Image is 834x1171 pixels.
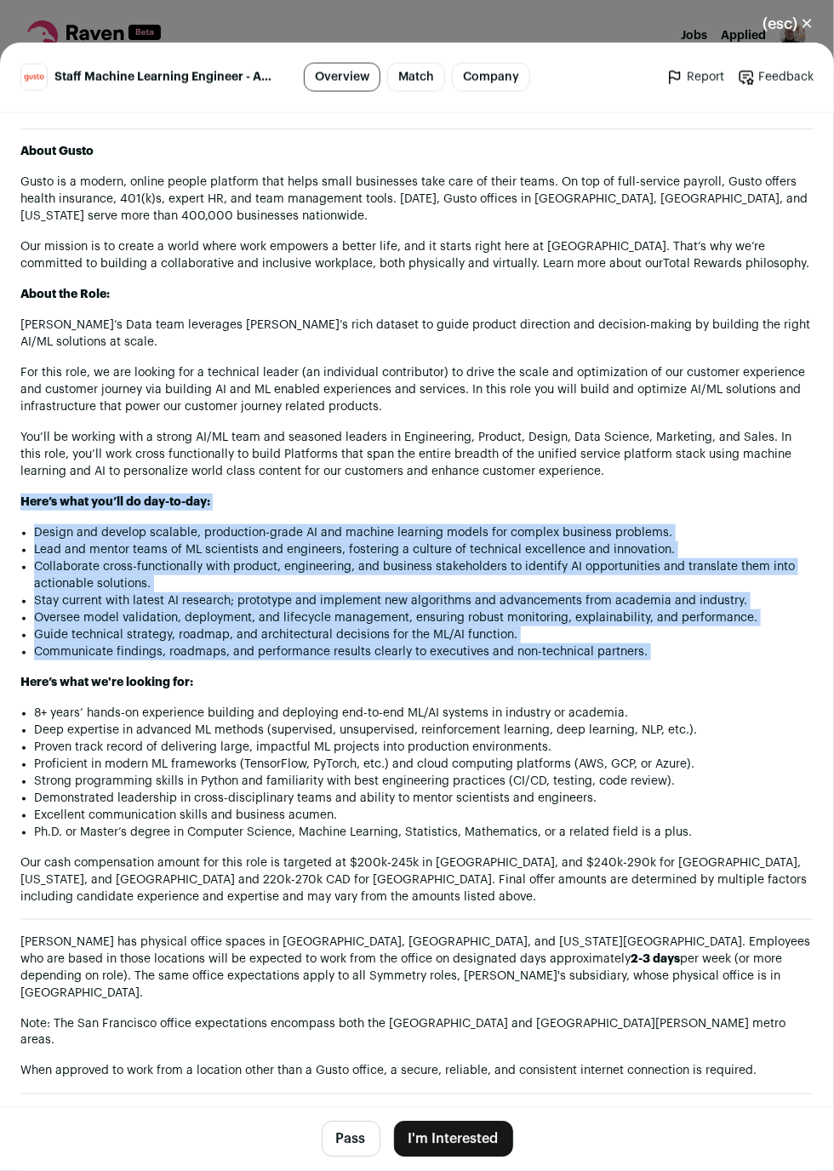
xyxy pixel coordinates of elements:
a: Company [452,63,530,92]
li: Lead and mentor teams of ML scientists and engineers, fostering a culture of technical excellence... [34,541,814,558]
p: When approved to work from a location other than a Gusto office, a secure, reliable, and consiste... [20,1063,814,1080]
a: Report [666,69,724,86]
li: Oversee model validation, deployment, and lifecycle management, ensuring robust monitoring, expla... [34,609,814,626]
li: Demonstrated leadership in cross-disciplinary teams and ability to mentor scientists and engineers. [34,790,814,807]
li: Deep expertise in advanced ML methods (supervised, unsupervised, reinforcement learning, deep lea... [34,722,814,739]
strong: 2-3 days [631,953,680,965]
span: Staff Machine Learning Engineer - Applied AI/ML [54,69,276,86]
strong: About the Role: [20,288,110,300]
p: Our mission is to create a world where work empowers a better life, and it starts right here at [... [20,238,814,272]
p: Gusto is a modern, online people platform that helps small businesses take care of their teams. O... [20,174,814,225]
a: Total Rewards philosophy [663,258,806,270]
button: Close modal [742,5,834,43]
strong: Here’s what you’ll do day-to-day: [20,496,210,508]
img: 9c4183336f1d167504ace7f2006b2a092d998119a3dc840d93e37467343fa57b.jpg [21,65,47,90]
strong: Here’s what we're looking for: [20,677,193,688]
li: Collaborate cross-functionally with product, engineering, and business stakeholders to identify A... [34,558,814,592]
li: Stay current with latest AI research; prototype and implement new algorithms and advancements fro... [34,592,814,609]
p: [PERSON_NAME] has physical office spaces in [GEOGRAPHIC_DATA], [GEOGRAPHIC_DATA], and [US_STATE][... [20,934,814,1002]
a: Feedback [738,69,814,86]
p: For this role, we are looking for a technical leader (an individual contributor) to drive the sca... [20,364,814,415]
p: [PERSON_NAME]’s Data team leverages [PERSON_NAME]’s rich dataset to guide product direction and d... [20,317,814,351]
li: Communicate findings, roadmaps, and performance results clearly to executives and non-technical p... [34,643,814,660]
li: Design and develop scalable, production-grade AI and machine learning models for complex business... [34,524,814,541]
a: Overview [304,63,380,92]
button: Pass [322,1122,380,1157]
li: Strong programming skills in Python and familiarity with best engineering practices (CI/CD, testi... [34,773,814,790]
li: 8+ years’ hands-on experience building and deploying end-to-end ML/AI systems in industry or acad... [34,705,814,722]
li: Guide technical strategy, roadmap, and architectural decisions for the ML/AI function. [34,626,814,643]
li: Proven track record of delivering large, impactful ML projects into production environments. [34,739,814,756]
strong: About Gusto [20,146,94,157]
p: You’ll be working with a strong AI/ML team and seasoned leaders in Engineering, Product, Design, ... [20,429,814,480]
p: Note: The San Francisco office expectations encompass both the [GEOGRAPHIC_DATA] and [GEOGRAPHIC_... [20,1015,814,1049]
a: Match [387,63,445,92]
li: Proficient in modern ML frameworks (TensorFlow, PyTorch, etc.) and cloud computing platforms (AWS... [34,756,814,773]
li: Ph.D. or Master’s degree in Computer Science, Machine Learning, Statistics, Mathematics, or a rel... [34,824,814,841]
button: I'm Interested [394,1122,513,1157]
p: Our cash compensation amount for this role is targeted at $200k-245k in [GEOGRAPHIC_DATA], and $2... [20,854,814,905]
li: Excellent communication skills and business acumen. [34,807,814,824]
